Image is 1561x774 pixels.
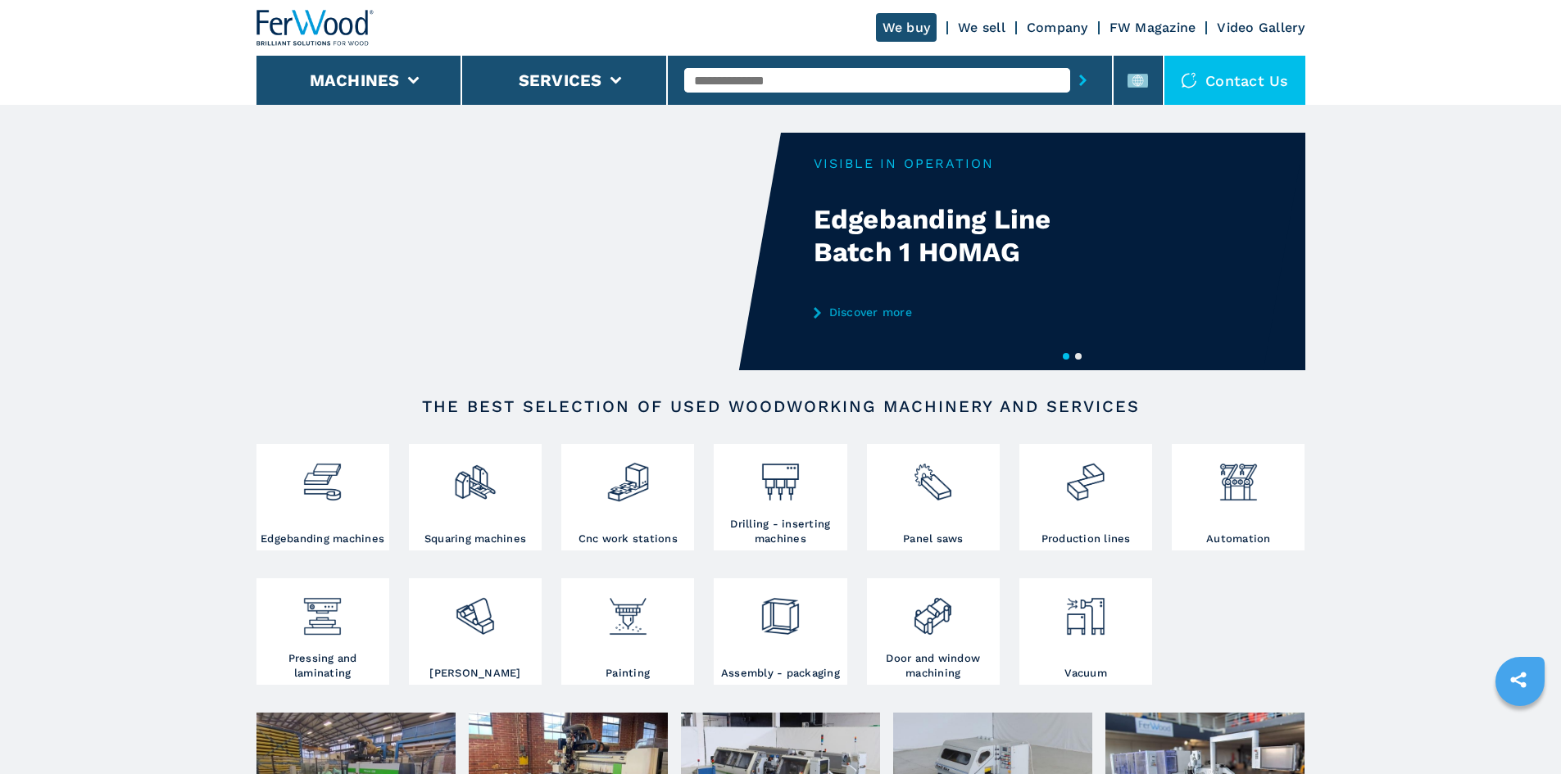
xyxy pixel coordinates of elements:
img: pressa-strettoia.png [301,582,344,638]
img: bordatrici_1.png [301,448,344,504]
button: 2 [1075,353,1082,360]
button: submit-button [1070,61,1096,99]
h3: Production lines [1041,532,1131,546]
a: [PERSON_NAME] [409,578,542,685]
img: montaggio_imballaggio_2.png [759,582,802,638]
h2: The best selection of used woodworking machinery and services [309,396,1253,416]
a: Edgebanding machines [256,444,389,550]
h3: Cnc work stations [579,532,678,546]
img: automazione.png [1217,448,1260,504]
img: levigatrici_2.png [453,582,497,638]
a: Door and window machining [867,578,1000,685]
a: FW Magazine [1109,20,1196,35]
a: Video Gallery [1217,20,1305,35]
a: Discover more [814,306,1135,319]
a: Automation [1172,444,1305,550]
h3: Pressing and laminating [261,651,385,681]
a: Panel saws [867,444,1000,550]
h3: Door and window machining [871,651,996,681]
button: Services [519,70,602,90]
img: foratrici_inseritrici_2.png [759,448,802,504]
h3: Automation [1206,532,1271,546]
h3: Vacuum [1064,666,1107,681]
a: Assembly - packaging [714,578,846,685]
img: Contact us [1181,72,1197,88]
h3: Squaring machines [424,532,526,546]
h3: Assembly - packaging [721,666,840,681]
h3: Painting [606,666,650,681]
h3: Edgebanding machines [261,532,384,546]
a: Painting [561,578,694,685]
img: linee_di_produzione_2.png [1064,448,1107,504]
h3: Drilling - inserting machines [718,517,842,546]
h3: Panel saws [903,532,964,546]
img: sezionatrici_2.png [911,448,955,504]
button: Machines [310,70,400,90]
a: Drilling - inserting machines [714,444,846,550]
video: Your browser does not support the video tag. [256,133,781,370]
a: Cnc work stations [561,444,694,550]
a: Company [1027,20,1088,35]
h3: [PERSON_NAME] [429,666,520,681]
a: Vacuum [1019,578,1152,685]
a: Production lines [1019,444,1152,550]
a: We buy [876,13,937,42]
a: sharethis [1498,659,1539,700]
img: verniciatura_1.png [606,582,650,638]
div: Contact us [1164,56,1305,105]
img: centro_di_lavoro_cnc_2.png [606,448,650,504]
img: lavorazione_porte_finestre_2.png [911,582,955,638]
img: Ferwood [256,10,374,46]
button: 1 [1063,353,1069,360]
iframe: Chat [1491,700,1549,762]
a: Squaring machines [409,444,542,550]
a: We sell [958,20,1005,35]
img: aspirazione_1.png [1064,582,1107,638]
img: squadratrici_2.png [453,448,497,504]
a: Pressing and laminating [256,578,389,685]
